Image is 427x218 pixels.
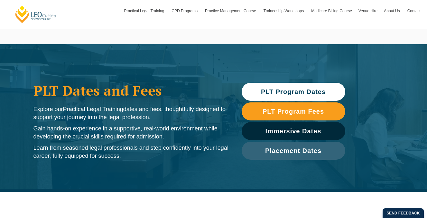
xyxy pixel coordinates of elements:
a: CPD Programs [168,2,202,20]
a: Venue Hire [355,2,381,20]
a: [PERSON_NAME] Centre for Law [14,5,57,24]
a: Practice Management Course [202,2,260,20]
a: PLT Program Dates [242,83,345,101]
a: About Us [381,2,404,20]
span: Placement Dates [265,147,321,154]
a: Contact [404,2,424,20]
a: Immersive Dates [242,122,345,140]
span: Practical Legal Training [63,106,123,112]
span: Immersive Dates [265,128,321,134]
a: PLT Program Fees [242,102,345,120]
h1: PLT Dates and Fees [33,82,229,99]
p: Explore our dates and fees, thoughtfully designed to support your journey into the legal profession. [33,105,229,121]
a: Practical Legal Training [121,2,169,20]
p: Learn from seasoned legal professionals and step confidently into your legal career, fully equipp... [33,144,229,160]
a: Traineeship Workshops [260,2,308,20]
iframe: LiveChat chat widget [384,175,411,202]
span: PLT Program Fees [263,108,324,115]
a: Medicare Billing Course [308,2,355,20]
p: Gain hands-on experience in a supportive, real-world environment while developing the crucial ski... [33,125,229,141]
a: Placement Dates [242,142,345,160]
span: PLT Program Dates [261,89,326,95]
